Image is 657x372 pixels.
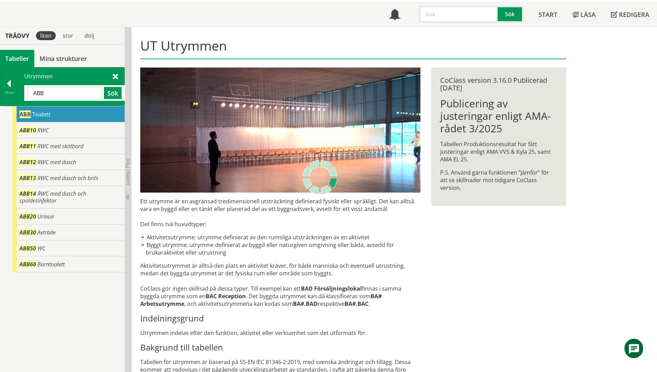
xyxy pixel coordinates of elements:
[440,77,557,92] div: CoClass version 3.16.0 Publicerad [DATE]
[12,224,125,240] div: Gå till informationssidan för CoClass Studio
[36,31,56,40] div: liten
[301,285,362,292] strong: BAD Försäljningslokal
[140,313,420,324] h3: Indelningsgrund
[19,174,36,182] span: ABB13
[37,229,56,236] span: Avträde
[19,142,36,150] span: ABB11
[12,154,125,170] div: Gå till informationssidan för CoClass Studio
[12,138,125,154] div: Gå till informationssidan för CoClass Studio
[37,126,48,134] span: RWC
[440,140,557,163] p: Tabellen Produktionsresultat har fått justeringar enligt AMA VVS & Kyla 25, samt AMA EL 25.
[345,300,369,308] strong: BA#.BAC
[140,241,420,256] li: Byggt utrymme: utrymme definierat av byggd eller naturgiven omgivning eller båda, avsedd för bruk...
[37,174,98,182] span: RWC med dusch och brits
[206,292,246,300] strong: BAC Reception
[59,31,78,40] div: stor
[140,233,420,241] li: Aktivitetsutrymme: utrymme definierat av den rumsliga utsträckningen av en aktivitet
[113,72,118,80] span: Stäng sök
[12,256,125,272] div: Gå till informationssidan för CoClass Studio
[37,213,54,220] span: Urinoir
[19,229,36,236] span: ABB30
[80,31,98,40] div: dölj
[37,142,83,150] span: RWC med skötbord
[603,2,657,27] a: Redigera
[19,110,31,118] span: ABB
[37,260,65,268] span: Barntoalett
[12,106,125,122] div: Gå till informationssidan för CoClass Studio
[12,240,125,256] div: Gå till informationssidan för CoClass Studio
[32,110,51,118] span: Toalett
[19,245,36,252] span: ABB50
[565,2,603,27] a: Läsa
[125,158,131,185] span: Dölj trädvy
[104,87,122,99] button: Sök
[440,97,557,135] h1: Publicering av justeringar enligt AMA-rådet 3/2025
[580,10,596,19] span: Läsa
[19,126,36,134] span: ABB10
[0,90,18,95] div: Tillbaka
[140,292,382,308] strong: BA# Arbetsutrymme
[539,10,557,19] span: Start
[19,213,36,220] span: ABB20
[12,209,125,224] div: Gå till informationssidan för CoClass Studio
[1,32,33,39] div: Trädvy
[19,260,36,268] span: ABB60
[37,245,45,252] span: WC
[531,2,565,27] a: Start
[440,169,557,192] p: P.S. Använd gärna funktionen ”Jämför” för att se skillnader mot tidigare CoClass version.
[19,190,86,204] span: RWC med dusch och spoldesinfektor
[12,122,125,138] div: Gå till informationssidan för CoClass Studio
[12,186,125,209] div: Gå till informationssidan för CoClass Studio
[28,87,102,99] input: Sök
[140,342,420,353] h3: Bakgrund till tabellen
[619,10,649,19] span: Redigera
[19,190,36,197] span: ABB14
[140,38,566,59] h1: UT Utrymmen
[498,6,523,23] button: Sök
[18,68,124,106] div: Utrymmen
[140,68,420,193] img: utrymme.jpg
[303,160,337,195] img: Laddar
[419,6,498,23] input: Sök
[34,50,92,67] a: Mina strukturer
[19,158,36,166] span: ABB12
[293,300,318,308] strong: BA#.BAD
[12,170,125,186] div: Gå till informationssidan för CoClass Studio
[389,10,400,21] span: Notifikationer
[37,158,76,166] span: RWC med dusch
